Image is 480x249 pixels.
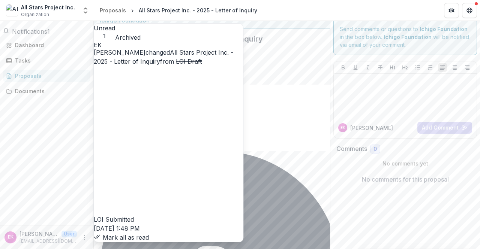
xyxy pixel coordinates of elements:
button: Archived [115,33,141,42]
p: [EMAIL_ADDRESS][DOMAIN_NAME] [19,238,77,245]
button: Open entity switcher [80,3,91,18]
span: Notifications [12,28,47,35]
h2: Comments [336,145,367,152]
p: No comments for this proposal [362,175,449,184]
a: Tasks [3,54,90,67]
div: Proposals [15,72,84,80]
div: All Stars Project Inc. [21,3,75,11]
a: Proposals [97,5,129,16]
button: Partners [444,3,459,18]
button: Align Center [450,63,459,72]
button: Notifications1 [3,27,50,36]
div: Emily Kehoe [94,42,243,48]
button: Heading 2 [400,63,409,72]
p: changed from [94,48,243,224]
button: Mark all as read [94,233,149,242]
a: Proposals [3,70,90,82]
nav: breadcrumb [97,5,260,16]
button: Strike [376,63,385,72]
div: All Stars Project Inc. - 2025 - Letter of Inquiry [139,6,257,14]
strong: Ichigo Foundation [420,26,468,32]
button: Add Comment [417,122,472,134]
a: All Stars Project Inc. - 2025 - Letter of Inquiry [94,49,233,65]
s: LOI Draft [176,58,202,65]
div: Emily Kehoe [340,126,345,130]
img: All Stars Project Inc. [6,4,18,16]
strong: Ichigo Foundation [384,34,432,40]
p: [DATE] 1:48 PM [94,224,243,233]
span: Organization [21,11,49,18]
button: Unread [94,24,115,40]
p: No comments yet [336,160,474,167]
span: LOI Submitted [94,216,134,223]
p: [PERSON_NAME] [350,124,393,132]
button: More [80,233,89,242]
div: Proposals [100,6,126,14]
div: Emily Kehoe [8,235,13,240]
p: [PERSON_NAME] [19,230,58,238]
span: [PERSON_NAME] [94,49,145,56]
span: 0 [373,146,377,152]
span: 1 [47,28,50,35]
button: Heading 1 [388,63,397,72]
a: Dashboard [3,39,90,51]
div: Dashboard [15,41,84,49]
div: Tasks [15,57,84,64]
button: Ordered List [426,63,435,72]
span: 1 [94,33,115,40]
div: Send comments or questions to in the box below. will be notified via email of your comment. [333,19,477,55]
a: Documents [3,85,90,97]
button: Align Right [463,63,472,72]
button: Bullet List [413,63,422,72]
button: Underline [351,63,360,72]
button: Bold [339,63,348,72]
p: User [61,231,77,237]
button: Italicize [363,63,372,72]
button: Align Left [438,63,447,72]
div: Documents [15,87,84,95]
button: Get Help [462,3,477,18]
